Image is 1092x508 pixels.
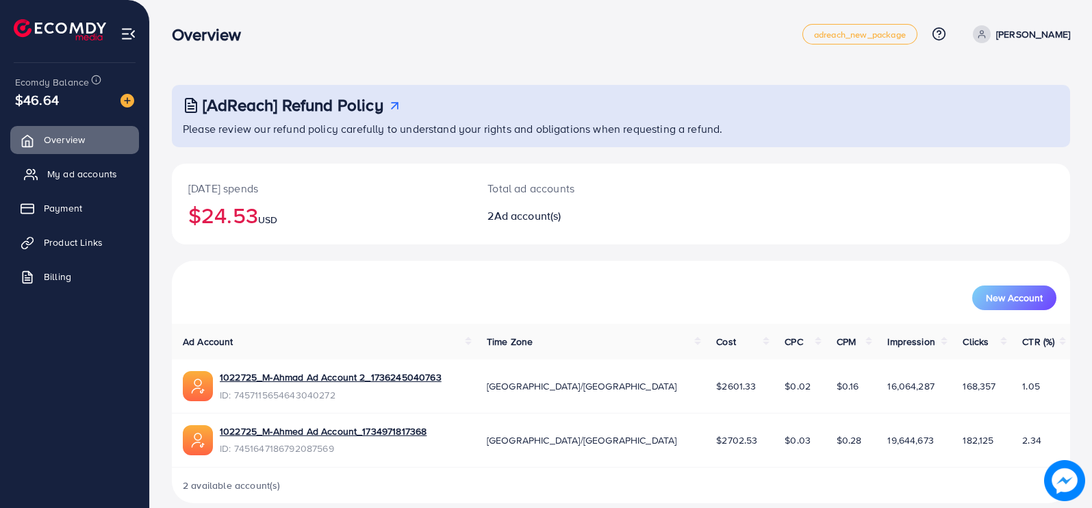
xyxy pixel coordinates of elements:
[487,379,677,393] span: [GEOGRAPHIC_DATA]/[GEOGRAPHIC_DATA]
[986,293,1043,303] span: New Account
[258,213,277,227] span: USD
[188,202,455,228] h2: $24.53
[188,180,455,196] p: [DATE] spends
[183,335,233,348] span: Ad Account
[487,209,679,223] h2: 2
[14,19,106,40] img: logo
[10,126,139,153] a: Overview
[183,371,213,401] img: ic-ads-acc.e4c84228.svg
[220,424,427,438] a: 1022725_M-Ahmed Ad Account_1734971817368
[837,335,856,348] span: CPM
[183,479,281,492] span: 2 available account(s)
[44,201,82,215] span: Payment
[15,90,59,110] span: $46.64
[716,433,757,447] span: $2702.53
[785,335,802,348] span: CPC
[802,24,917,45] a: adreach_new_package
[10,263,139,290] a: Billing
[203,95,383,115] h3: [AdReach] Refund Policy
[44,133,85,147] span: Overview
[785,433,811,447] span: $0.03
[887,335,935,348] span: Impression
[785,379,811,393] span: $0.02
[1044,460,1085,501] img: image
[716,335,736,348] span: Cost
[814,30,906,39] span: adreach_new_package
[15,75,89,89] span: Ecomdy Balance
[220,370,442,384] a: 1022725_M-Ahmad Ad Account 2_1736245040763
[487,180,679,196] p: Total ad accounts
[44,270,71,283] span: Billing
[487,335,533,348] span: Time Zone
[172,25,252,45] h3: Overview
[887,379,935,393] span: 16,064,287
[487,433,677,447] span: [GEOGRAPHIC_DATA]/[GEOGRAPHIC_DATA]
[887,433,934,447] span: 19,644,673
[837,433,862,447] span: $0.28
[10,160,139,188] a: My ad accounts
[1022,379,1040,393] span: 1.05
[10,229,139,256] a: Product Links
[47,167,117,181] span: My ad accounts
[996,26,1070,42] p: [PERSON_NAME]
[1022,335,1054,348] span: CTR (%)
[220,442,427,455] span: ID: 7451647186792087569
[220,388,442,402] span: ID: 7457115654643040272
[494,208,561,223] span: Ad account(s)
[972,285,1056,310] button: New Account
[120,94,134,107] img: image
[120,26,136,42] img: menu
[963,433,993,447] span: 182,125
[837,379,859,393] span: $0.16
[967,25,1070,43] a: [PERSON_NAME]
[10,194,139,222] a: Payment
[1022,433,1041,447] span: 2.34
[183,120,1062,137] p: Please review our refund policy carefully to understand your rights and obligations when requesti...
[963,335,989,348] span: Clicks
[183,425,213,455] img: ic-ads-acc.e4c84228.svg
[963,379,995,393] span: 168,357
[716,379,756,393] span: $2601.33
[44,236,103,249] span: Product Links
